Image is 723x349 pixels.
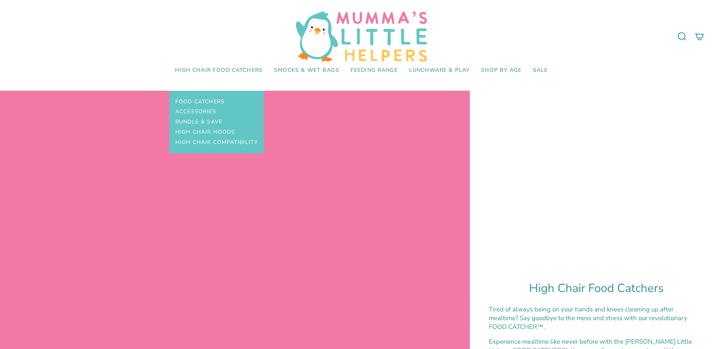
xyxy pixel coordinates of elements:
span: Food Catchers [175,99,225,105]
a: Shop by Age [475,62,527,79]
span: SALE [533,67,548,74]
a: High Chair Compatibility [175,137,258,148]
span: Smocks & Wet Bags [274,67,339,74]
a: High Chair Food Catchers [169,62,268,79]
p: Tired of always being on your hands and knees cleaning up after mealtime? Say goodbye to the mess... [489,305,704,331]
img: Mumma’s Little Helpers [296,11,427,62]
span: High Chair Compatibility [175,139,258,146]
span: Bundle & Save [175,119,222,125]
a: Bundle & Save [175,117,222,127]
span: High Chair Food Catchers [175,67,263,74]
a: Feeding Range [345,62,403,79]
a: Accessories [175,107,216,117]
span: High Chair Hoods [175,129,235,136]
a: Food Catchers [175,97,225,107]
span: Feeding Range [351,67,398,74]
a: SALE [527,62,554,79]
a: Smocks & Wet Bags [268,62,345,79]
a: Lunchware & Play [403,62,475,79]
span: Lunchware & Play [409,67,469,74]
h1: High Chair Food Catchers [489,281,704,295]
div: High Chair Food Catchers Food Catchers Accessories Bundle & Save High Chair Hoods High Chair Comp... [169,62,268,79]
span: Accessories [175,109,216,115]
a: High Chair Hoods [175,127,235,137]
span: Shop by Age [481,67,521,74]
